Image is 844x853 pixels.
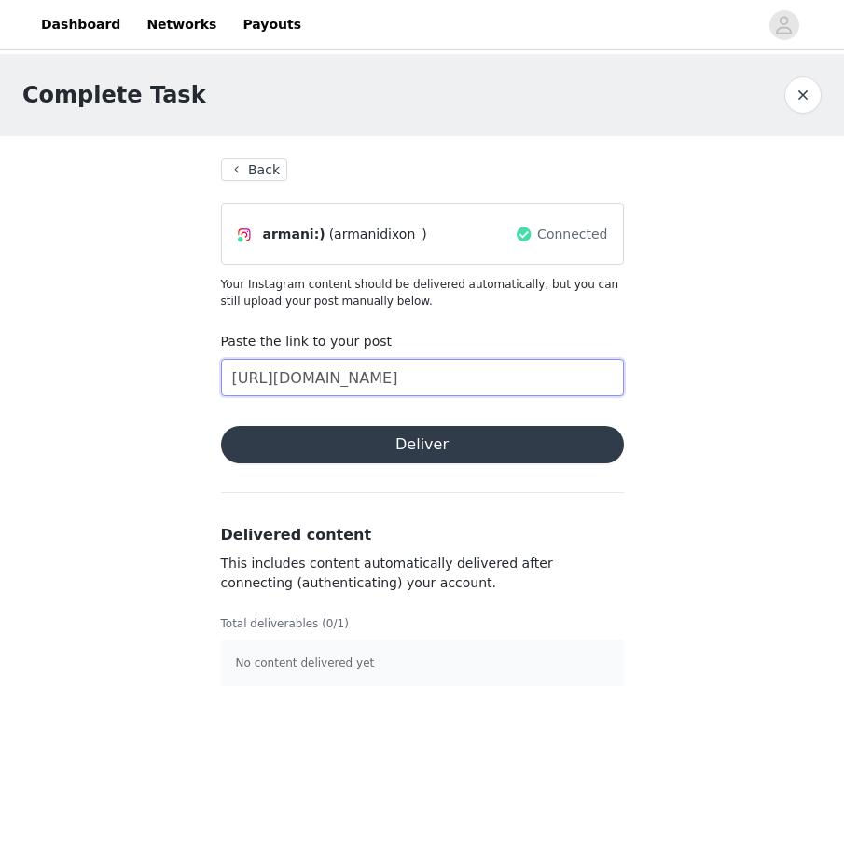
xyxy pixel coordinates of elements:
label: Paste the link to your post [221,334,393,349]
button: Deliver [221,426,624,463]
p: Total deliverables (0/1) [221,615,624,632]
div: avatar [775,10,793,40]
h3: Delivered content [221,524,624,546]
a: Payouts [231,4,312,46]
span: armani:) [263,225,325,244]
h1: Complete Task [22,78,206,112]
p: Your Instagram content should be delivered automatically, but you can still upload your post manu... [221,276,624,310]
img: Instagram Icon [237,227,252,242]
span: This includes content automatically delivered after connecting (authenticating) your account. [221,556,553,590]
span: (armanidixon_) [329,225,427,244]
input: Paste the link to your content here [221,359,624,396]
p: No content delivered yet [236,654,609,671]
a: Dashboard [30,4,131,46]
span: Connected [537,225,607,244]
button: Back [221,158,288,181]
a: Networks [135,4,228,46]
